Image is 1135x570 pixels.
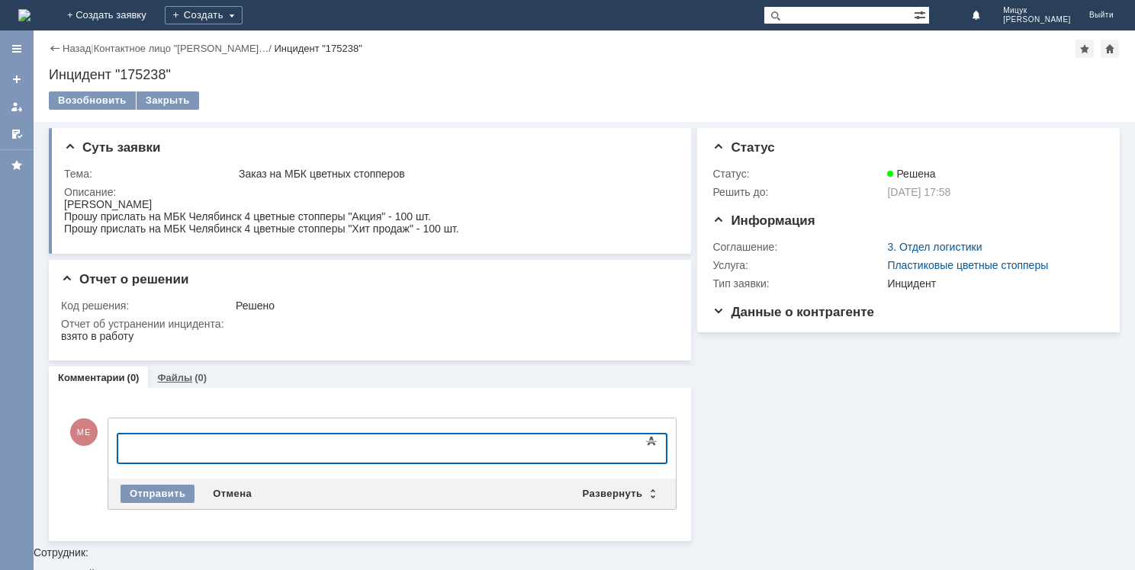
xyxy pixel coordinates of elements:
a: Файлы [157,372,192,383]
a: Контактное лицо "[PERSON_NAME]… [94,43,269,54]
div: Услуга: [712,259,884,271]
span: Суть заявки [64,140,160,155]
div: | [91,42,93,53]
div: Описание: [64,186,673,198]
div: (0) [195,372,207,383]
span: Расширенный поиск [914,7,929,21]
a: Создать заявку [5,67,29,91]
div: Тип заявки: [712,277,884,290]
div: Создать [165,6,243,24]
div: Статус: [712,168,884,180]
div: (0) [127,372,140,383]
div: Тема: [64,168,236,180]
span: Статус [712,140,774,155]
a: 3. Отдел логистики [887,241,982,253]
img: logo [18,9,31,21]
span: [PERSON_NAME] [1003,15,1071,24]
a: Мои согласования [5,122,29,146]
span: Решена [887,168,935,180]
div: Сделать домашней страницей [1101,40,1119,58]
a: Комментарии [58,372,125,383]
div: Сотрудник: [34,122,1135,558]
a: Перейти на домашнюю страницу [18,9,31,21]
div: Отчет об устранении инцидента: [61,318,673,330]
div: Решить до: [712,186,884,198]
span: Показать панель инструментов [642,432,661,450]
div: Инцидент "175238" [274,43,362,54]
div: Инцидент "175238" [49,67,1120,82]
span: Мицук [1003,6,1071,15]
div: Добавить в избранное [1076,40,1094,58]
div: Решено [236,299,670,312]
div: Соглашение: [712,241,884,253]
span: МЕ [70,418,98,446]
span: [DATE] 17:58 [887,186,950,198]
div: Инцидент [887,277,1097,290]
div: Код решения: [61,299,233,312]
a: Пластиковые цветные стопперы [887,259,1048,271]
span: Информация [712,213,815,228]
a: Мои заявки [5,94,29,119]
div: / [94,43,275,54]
div: Заказ на МБК цветных стопперов [239,168,670,180]
span: Данные о контрагенте [712,305,874,319]
span: Отчет о решении [61,272,188,287]
a: Назад [63,43,91,54]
